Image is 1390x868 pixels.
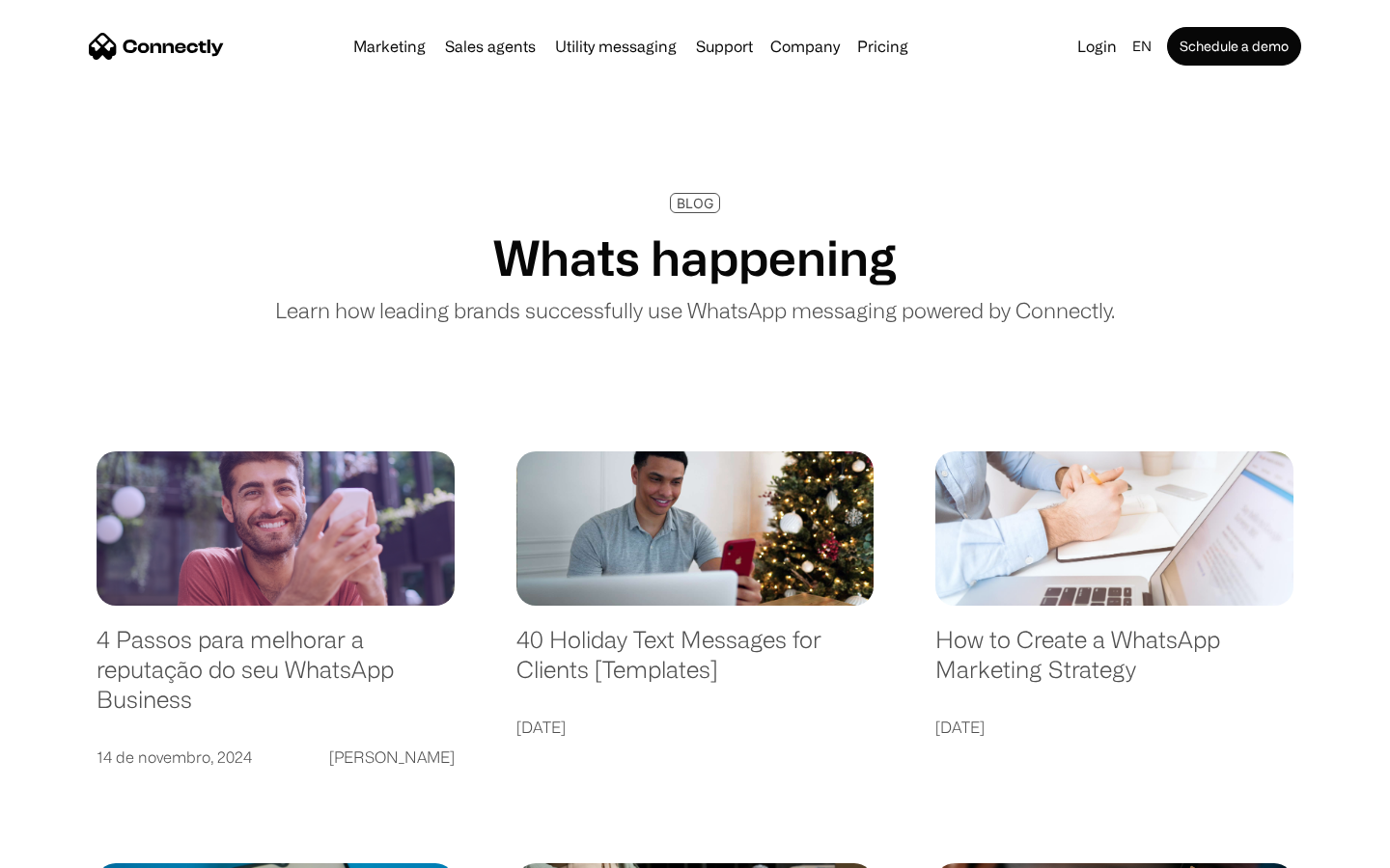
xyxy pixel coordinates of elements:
div: [DATE] [516,714,566,741]
a: Sales agents [437,39,543,54]
h1: Whats happening [493,229,897,286]
a: Login [1070,33,1125,60]
div: Company [770,33,840,60]
a: 40 Holiday Text Messages for Clients [Templates] [516,625,875,703]
a: Schedule a demo [1167,27,1301,66]
div: en [1125,33,1163,60]
a: 4 Passos para melhorar a reputação do seu WhatsApp Business [97,625,455,733]
a: Pricing [849,39,916,54]
a: Support [688,39,761,54]
a: Utility messaging [547,39,684,54]
div: en [1132,33,1152,60]
a: Marketing [346,39,433,54]
a: How to Create a WhatsApp Marketing Strategy [935,625,1293,703]
div: Company [764,33,846,60]
div: [PERSON_NAME] [329,744,455,771]
div: 14 de novembro, 2024 [97,744,252,771]
aside: Language selected: English [19,834,116,861]
div: BLOG [677,196,713,210]
a: home [89,32,224,61]
p: Learn how leading brands successfully use WhatsApp messaging powered by Connectly. [275,294,1115,326]
div: [DATE] [935,714,985,741]
ul: Language list [39,834,116,861]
